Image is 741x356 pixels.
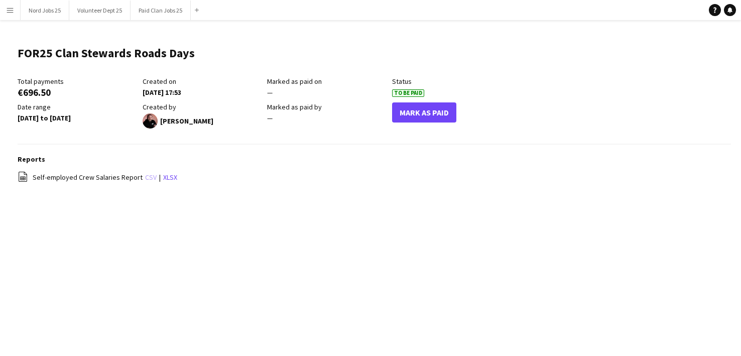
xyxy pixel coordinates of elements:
[267,113,273,123] span: —
[131,1,191,20] button: Paid Clan Jobs 25
[143,113,263,129] div: [PERSON_NAME]
[18,77,138,86] div: Total payments
[33,173,143,182] span: Self-employed Crew Salaries Report
[143,88,263,97] div: [DATE] 17:53
[18,46,195,61] h1: FOR25 Clan Stewards Roads Days
[267,88,273,97] span: —
[392,77,512,86] div: Status
[18,88,138,97] div: €696.50
[143,102,263,111] div: Created by
[18,155,731,164] h3: Reports
[69,1,131,20] button: Volunteer Dept 25
[163,173,177,182] a: xlsx
[18,102,138,111] div: Date range
[143,77,263,86] div: Created on
[392,102,456,123] button: Mark As Paid
[267,102,387,111] div: Marked as paid by
[145,173,157,182] a: csv
[21,1,69,20] button: Nord Jobs 25
[267,77,387,86] div: Marked as paid on
[392,89,424,97] span: To Be Paid
[18,113,138,123] div: [DATE] to [DATE]
[18,171,731,184] div: |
